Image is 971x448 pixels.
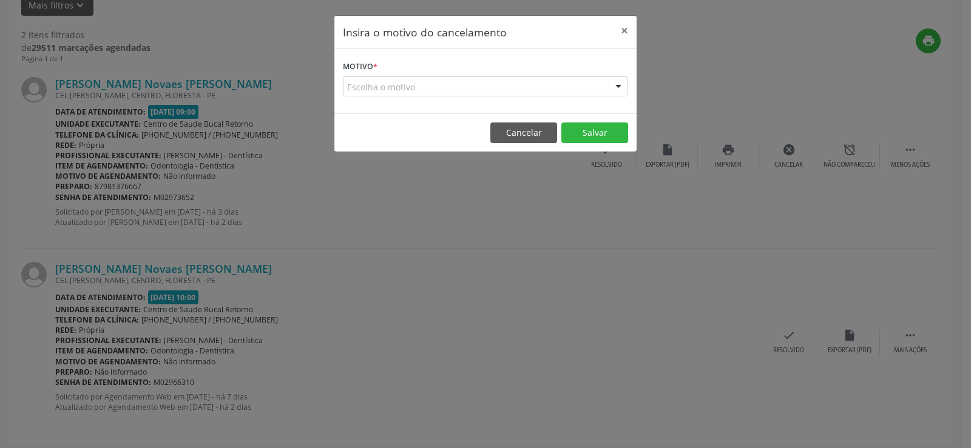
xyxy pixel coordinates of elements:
button: Close [612,16,637,45]
span: Escolha o motivo [347,81,415,93]
label: Motivo [343,58,377,76]
h5: Insira o motivo do cancelamento [343,24,507,40]
button: Cancelar [490,122,557,143]
button: Salvar [561,122,628,143]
